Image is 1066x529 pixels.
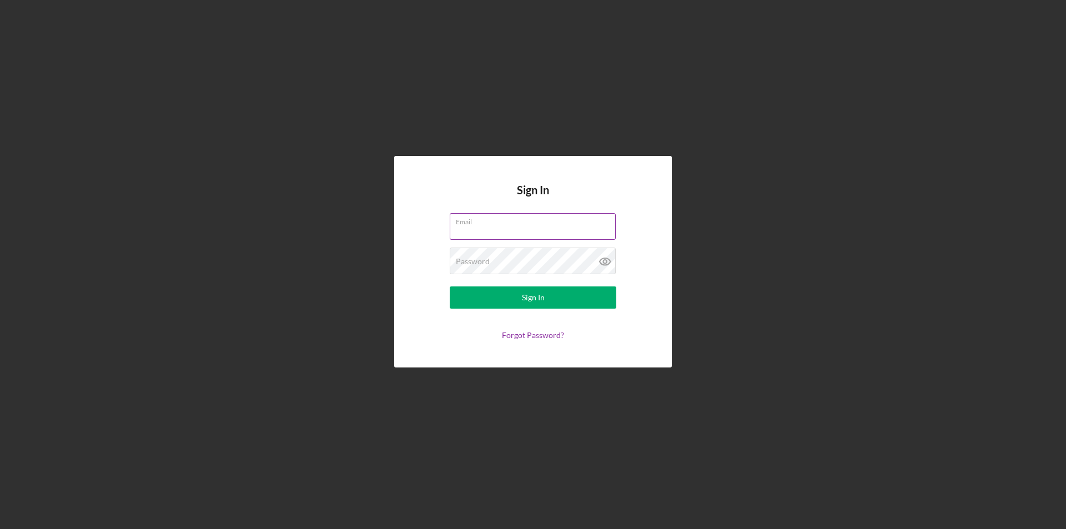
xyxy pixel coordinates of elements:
div: Sign In [522,286,545,309]
a: Forgot Password? [502,330,564,340]
label: Email [456,214,616,226]
h4: Sign In [517,184,549,213]
label: Password [456,257,490,266]
button: Sign In [450,286,616,309]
